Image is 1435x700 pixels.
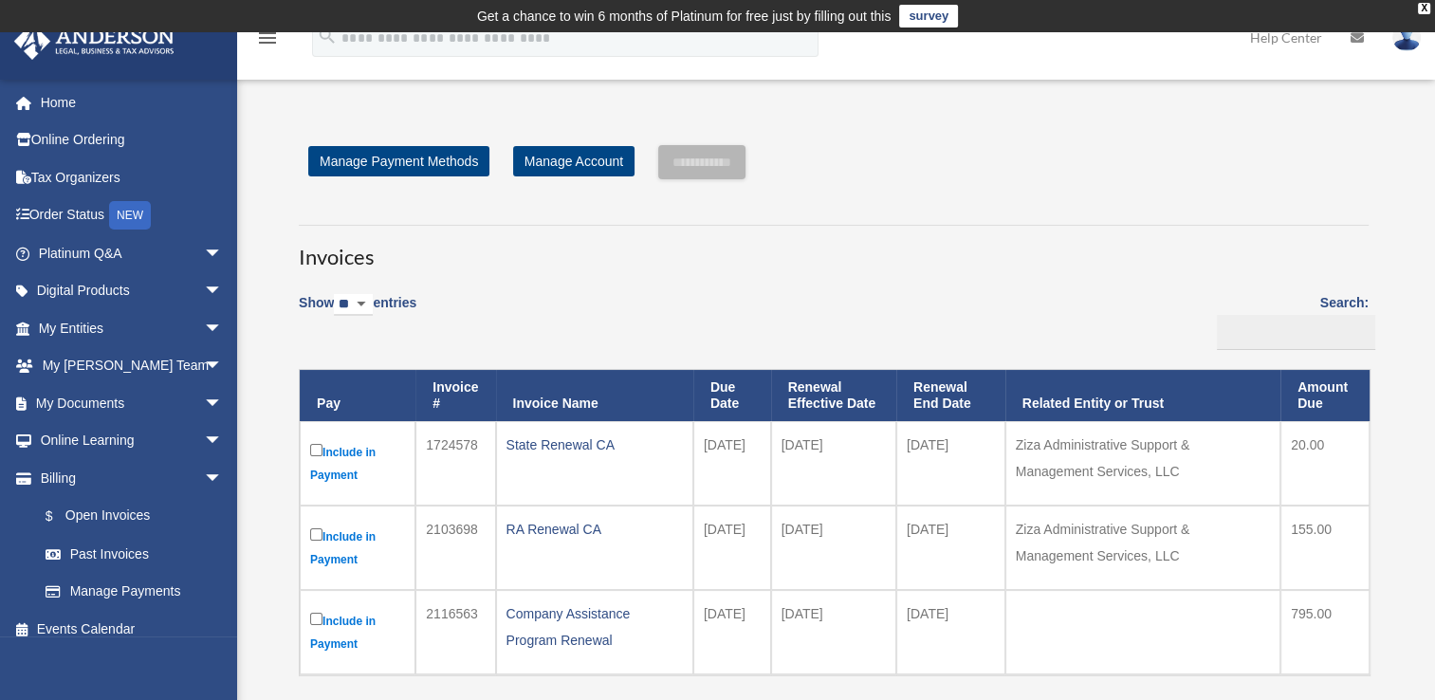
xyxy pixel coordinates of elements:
a: $Open Invoices [27,497,232,536]
td: [DATE] [896,590,1005,674]
td: [DATE] [693,421,771,506]
th: Amount Due: activate to sort column ascending [1280,370,1370,421]
select: Showentries [334,294,373,316]
span: arrow_drop_down [204,234,242,273]
img: Anderson Advisors Platinum Portal [9,23,180,60]
div: Get a chance to win 6 months of Platinum for free just by filling out this [477,5,892,28]
td: 2116563 [415,590,495,674]
a: menu [256,33,279,49]
a: My Documentsarrow_drop_down [13,384,251,422]
a: Manage Account [513,146,635,176]
a: Home [13,83,251,121]
td: [DATE] [771,421,896,506]
div: NEW [109,201,151,230]
a: My Entitiesarrow_drop_down [13,309,251,347]
td: [DATE] [896,421,1005,506]
label: Include in Payment [310,525,405,571]
th: Related Entity or Trust: activate to sort column ascending [1005,370,1280,421]
label: Include in Payment [310,609,405,655]
label: Include in Payment [310,440,405,487]
td: Ziza Administrative Support & Management Services, LLC [1005,421,1280,506]
i: menu [256,27,279,49]
a: My [PERSON_NAME] Teamarrow_drop_down [13,347,251,385]
i: search [317,26,338,46]
a: Manage Payment Methods [308,146,489,176]
span: arrow_drop_down [204,309,242,348]
a: Order StatusNEW [13,196,251,235]
a: Tax Organizers [13,158,251,196]
a: Digital Productsarrow_drop_down [13,272,251,310]
td: 795.00 [1280,590,1370,674]
a: Past Invoices [27,535,242,573]
label: Search: [1210,291,1369,350]
a: Online Learningarrow_drop_down [13,422,251,460]
div: close [1418,3,1430,14]
a: Events Calendar [13,610,251,648]
label: Show entries [299,291,416,335]
img: User Pic [1392,24,1421,51]
input: Include in Payment [310,444,322,456]
th: Due Date: activate to sort column ascending [693,370,771,421]
a: Billingarrow_drop_down [13,459,242,497]
td: [DATE] [771,590,896,674]
a: Platinum Q&Aarrow_drop_down [13,234,251,272]
div: RA Renewal CA [506,516,683,543]
span: arrow_drop_down [204,384,242,423]
a: Manage Payments [27,573,242,611]
td: Ziza Administrative Support & Management Services, LLC [1005,506,1280,590]
td: [DATE] [693,506,771,590]
span: $ [56,505,65,528]
td: 1724578 [415,421,495,506]
div: Company Assistance Program Renewal [506,600,683,654]
span: arrow_drop_down [204,422,242,461]
th: Invoice #: activate to sort column ascending [415,370,495,421]
td: [DATE] [896,506,1005,590]
a: survey [899,5,958,28]
td: [DATE] [693,590,771,674]
input: Search: [1217,315,1375,351]
a: Online Ordering [13,121,251,159]
th: Pay: activate to sort column descending [300,370,415,421]
th: Invoice Name: activate to sort column ascending [496,370,693,421]
td: 2103698 [415,506,495,590]
span: arrow_drop_down [204,272,242,311]
input: Include in Payment [310,528,322,541]
span: arrow_drop_down [204,459,242,498]
td: 20.00 [1280,421,1370,506]
div: State Renewal CA [506,432,683,458]
h3: Invoices [299,225,1369,272]
span: arrow_drop_down [204,347,242,386]
th: Renewal End Date: activate to sort column ascending [896,370,1005,421]
input: Include in Payment [310,613,322,625]
th: Renewal Effective Date: activate to sort column ascending [771,370,896,421]
td: 155.00 [1280,506,1370,590]
td: [DATE] [771,506,896,590]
